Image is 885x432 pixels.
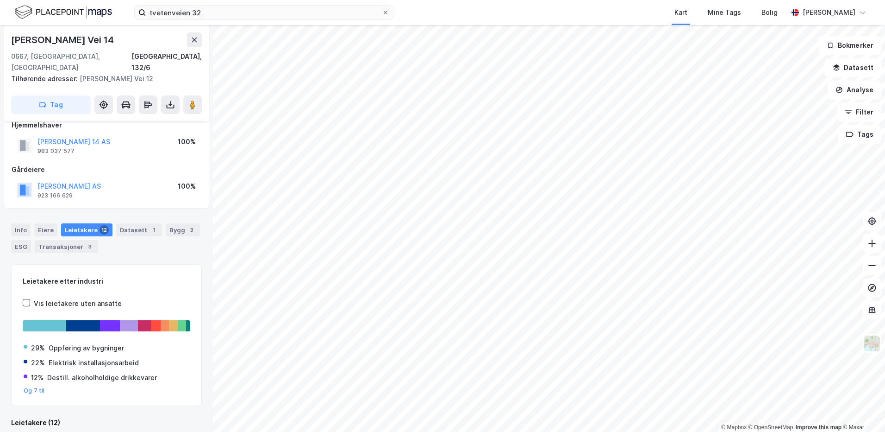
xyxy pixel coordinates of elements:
span: Tilhørende adresser: [11,75,80,83]
button: Tag [11,95,91,114]
div: [PERSON_NAME] Vei 12 [11,73,194,84]
div: Elektrisk installasjonsarbeid [49,357,139,368]
img: Z [863,335,881,352]
a: OpenStreetMap [748,424,793,431]
a: Mapbox [721,424,747,431]
a: Improve this map [796,424,841,431]
div: 12 [100,225,109,235]
div: Hjemmelshaver [12,120,201,131]
div: 100% [178,181,196,192]
div: 923 166 629 [37,192,73,199]
div: Leietakere etter industri [23,276,190,287]
div: [GEOGRAPHIC_DATA], 132/6 [131,51,202,73]
button: Filter [837,103,881,121]
div: Gårdeiere [12,164,201,175]
div: 3 [85,242,94,251]
div: Transaksjoner [35,240,98,253]
div: Oppføring av bygninger [49,343,124,354]
div: 29% [31,343,45,354]
div: Bygg [166,223,200,236]
div: Kontrollprogram for chat [839,388,885,432]
div: Destill. alkoholholdige drikkevarer [47,372,157,383]
button: Analyse [828,81,881,99]
div: Leietakere [61,223,112,236]
div: Leietakere (12) [11,417,202,428]
div: Bolig [761,7,778,18]
button: Bokmerker [819,36,881,55]
div: Datasett [116,223,162,236]
div: ESG [11,240,31,253]
div: 983 037 577 [37,147,75,155]
div: Kart [674,7,687,18]
iframe: Chat Widget [839,388,885,432]
div: [PERSON_NAME] Vei 14 [11,32,116,47]
button: Datasett [825,58,881,77]
img: logo.f888ab2527a4732fd821a326f86c7f29.svg [15,4,112,20]
div: 1 [149,225,158,235]
div: [PERSON_NAME] [803,7,855,18]
div: 22% [31,357,45,368]
div: 12% [31,372,44,383]
button: Og 7 til [24,387,45,394]
div: 3 [187,225,196,235]
button: Tags [838,125,881,144]
input: Søk på adresse, matrikkel, gårdeiere, leietakere eller personer [146,6,382,19]
div: 0667, [GEOGRAPHIC_DATA], [GEOGRAPHIC_DATA] [11,51,131,73]
div: Info [11,223,31,236]
div: 100% [178,136,196,147]
div: Mine Tags [708,7,741,18]
div: Vis leietakere uten ansatte [34,298,122,309]
div: Eiere [34,223,57,236]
